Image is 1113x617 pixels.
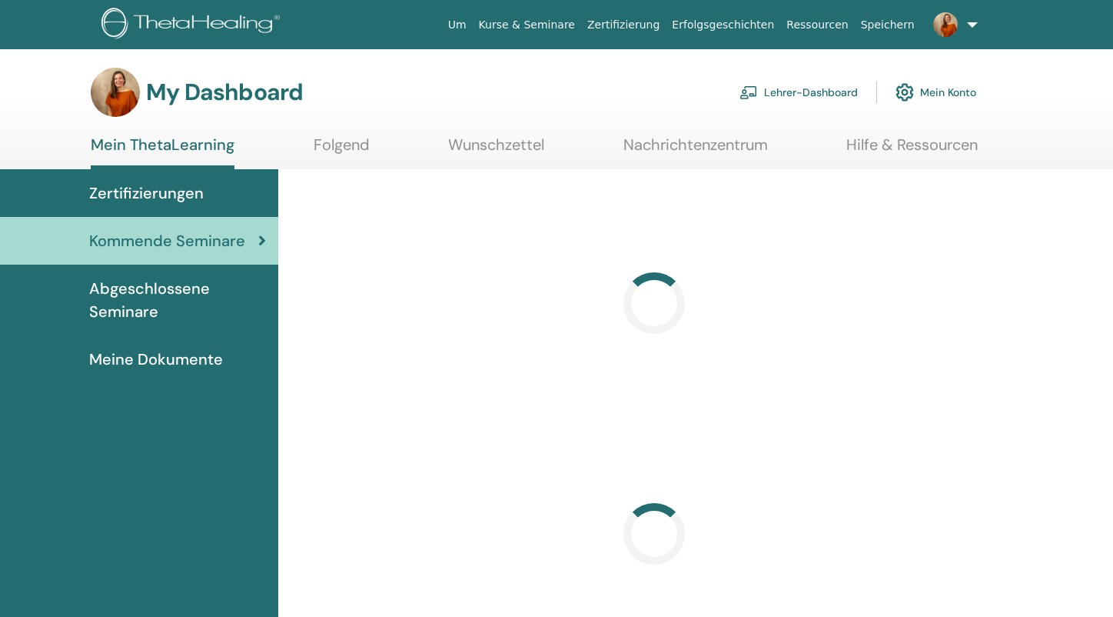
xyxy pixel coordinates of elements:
span: Abgeschlossene Seminare [89,277,266,323]
img: default.jpg [91,68,140,117]
a: Mein Konto [895,75,976,109]
a: Speichern [855,11,921,39]
a: Lehrer-Dashboard [739,75,858,109]
a: Hilfe & Ressourcen [846,135,978,165]
img: default.jpg [933,12,958,37]
a: Zertifizierung [581,11,666,39]
a: Kurse & Seminare [473,11,581,39]
a: Wunschzettel [448,135,544,165]
span: Kommende Seminare [89,229,245,252]
a: Mein ThetaLearning [91,135,234,169]
a: Ressourcen [780,11,854,39]
img: cog.svg [895,79,914,105]
span: Meine Dokumente [89,348,223,371]
a: Um [442,11,473,39]
a: Folgend [314,135,370,165]
img: logo.png [101,8,285,42]
img: chalkboard-teacher.svg [739,85,758,99]
h3: My Dashboard [146,78,303,106]
a: Nachrichtenzentrum [623,135,768,165]
span: Zertifizierungen [89,182,204,205]
a: Erfolgsgeschichten [666,11,780,39]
